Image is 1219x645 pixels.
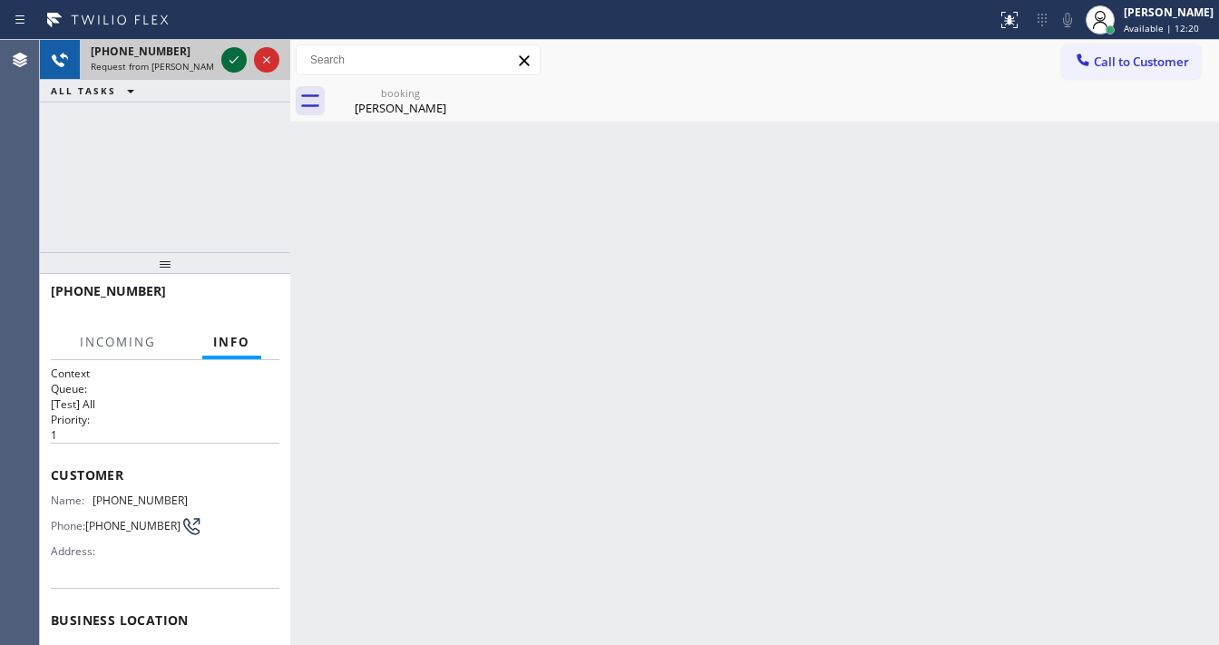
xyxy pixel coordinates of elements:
div: [PERSON_NAME] [1124,5,1214,20]
button: Reject [254,47,279,73]
p: 1 [51,427,279,443]
button: ALL TASKS [40,80,152,102]
span: Incoming [80,334,156,350]
button: Info [202,325,261,360]
span: Info [213,334,250,350]
span: Call to Customer [1094,54,1189,70]
button: Incoming [69,325,167,360]
span: Request from [PERSON_NAME] (direct) [91,60,256,73]
div: Mary Adam [332,81,469,122]
span: Address: [51,544,99,558]
div: booking [332,86,469,100]
span: ALL TASKS [51,84,116,97]
span: Name: [51,494,93,507]
button: Accept [221,47,247,73]
span: [PHONE_NUMBER] [91,44,190,59]
span: Business location [51,611,279,629]
button: Mute [1055,7,1080,33]
span: Phone: [51,519,85,533]
input: Search [297,45,540,74]
span: [PHONE_NUMBER] [51,282,166,299]
h2: Queue: [51,381,279,396]
h1: Context [51,366,279,381]
div: [PERSON_NAME] [332,100,469,116]
span: [PHONE_NUMBER] [85,519,180,533]
h2: Priority: [51,412,279,427]
span: Available | 12:20 [1124,22,1199,34]
p: [Test] All [51,396,279,412]
button: Call to Customer [1062,44,1201,79]
span: Customer [51,466,279,484]
span: [PHONE_NUMBER] [93,494,188,507]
